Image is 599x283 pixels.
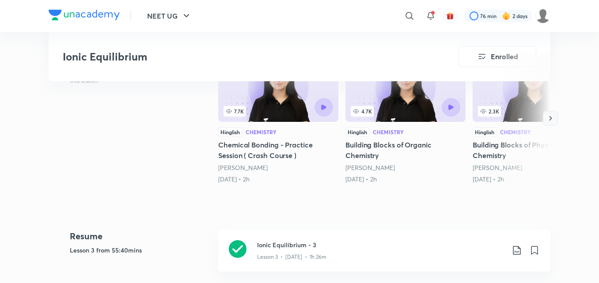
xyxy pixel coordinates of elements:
[49,10,120,23] a: Company Logo
[473,163,593,172] div: Akansha Karnwal
[218,163,338,172] div: Akansha Karnwal
[224,106,246,117] span: 7.7K
[351,106,374,117] span: 4.7K
[218,140,338,161] h5: Chemical Bonding - Practice Session ( Crash Course )
[345,175,466,184] div: 23rd May • 2h
[473,175,593,184] div: 24th May • 2h
[218,230,550,282] a: Ionic Equilibrium - 3Lesson 3 • [DATE] • 1h 26m
[63,50,409,63] h3: Ionic Equilibrium
[218,53,338,184] a: Chemical Bonding - Practice Session ( Crash Course )
[345,127,369,137] div: Hinglish
[257,240,504,249] h3: Ionic Equilibrium - 3
[473,140,593,161] h5: Building Blocks of Physical Chemistry
[345,163,466,172] div: Akansha Karnwal
[373,129,404,135] div: Chemistry
[345,53,466,184] a: Building Blocks of Organic Chemistry
[70,245,211,255] h5: Lesson 3 from 55:40mins
[345,163,395,172] a: [PERSON_NAME]
[218,163,268,172] a: [PERSON_NAME]
[446,12,454,20] img: avatar
[473,127,497,137] div: Hinglish
[478,106,501,117] span: 2.3K
[246,129,277,135] div: Chemistry
[443,9,457,23] button: avatar
[473,53,593,184] a: 2.3KHinglishChemistryBuilding Blocks of Physical Chemistry[PERSON_NAME][DATE] • 2h
[218,53,338,184] a: 7.7KHinglishChemistryChemical Bonding - Practice Session ( Crash Course )[PERSON_NAME][DATE] • 2h
[49,10,120,20] img: Company Logo
[502,11,511,20] img: streak
[345,140,466,161] h5: Building Blocks of Organic Chemistry
[473,53,593,184] a: Building Blocks of Physical Chemistry
[70,230,211,243] h4: Resume
[218,127,242,137] div: Hinglish
[535,8,550,23] img: Tarmanjot Singh
[218,175,338,184] div: 12th Mar • 2h
[257,253,326,261] p: Lesson 3 • [DATE] • 1h 26m
[345,53,466,184] a: 4.7KHinglishChemistryBuilding Blocks of Organic Chemistry[PERSON_NAME][DATE] • 2h
[473,163,522,172] a: [PERSON_NAME]
[459,46,536,67] button: Enrolled
[142,7,197,25] button: NEET UG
